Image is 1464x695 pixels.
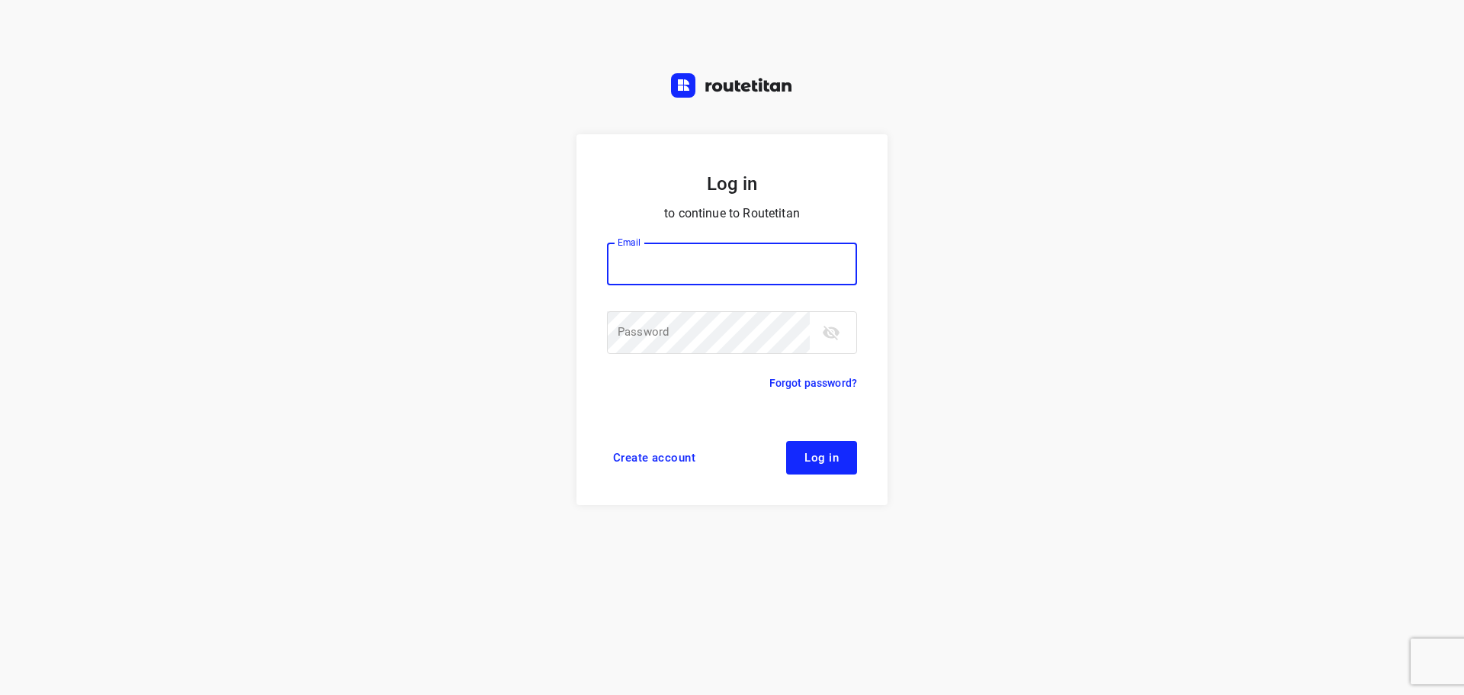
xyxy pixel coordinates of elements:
[816,317,846,348] button: toggle password visibility
[804,452,839,464] span: Log in
[671,73,793,101] a: Routetitan
[769,374,857,392] a: Forgot password?
[671,73,793,98] img: Routetitan
[607,441,701,475] a: Create account
[607,203,857,224] p: to continue to Routetitan
[786,441,857,475] button: Log in
[607,171,857,197] h5: Log in
[613,452,695,464] span: Create account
